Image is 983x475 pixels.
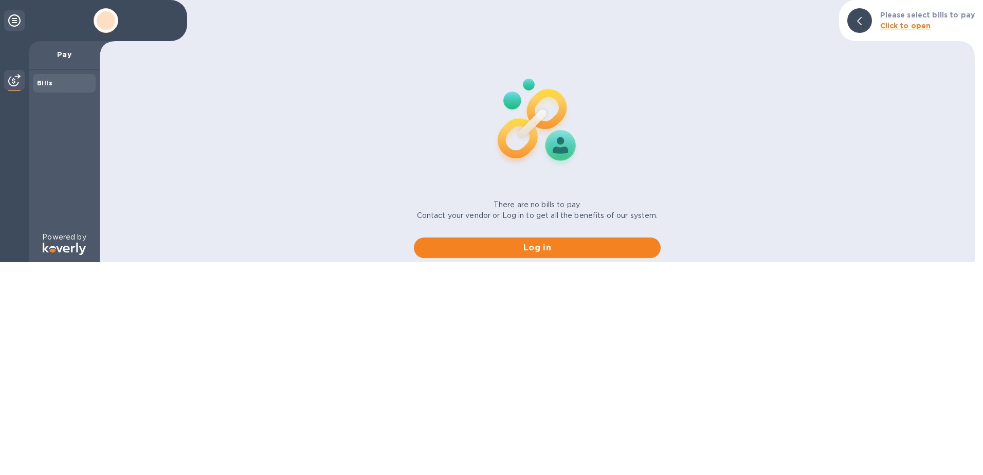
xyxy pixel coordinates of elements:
[42,232,86,243] p: Powered by
[37,79,52,87] b: Bills
[414,238,661,258] button: Log in
[43,243,86,255] img: Logo
[880,22,931,30] b: Click to open
[417,199,658,221] p: There are no bills to pay. Contact your vendor or Log in to get all the benefits of our system.
[37,49,92,60] p: Pay
[880,11,975,19] b: Please select bills to pay
[422,242,652,254] span: Log in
